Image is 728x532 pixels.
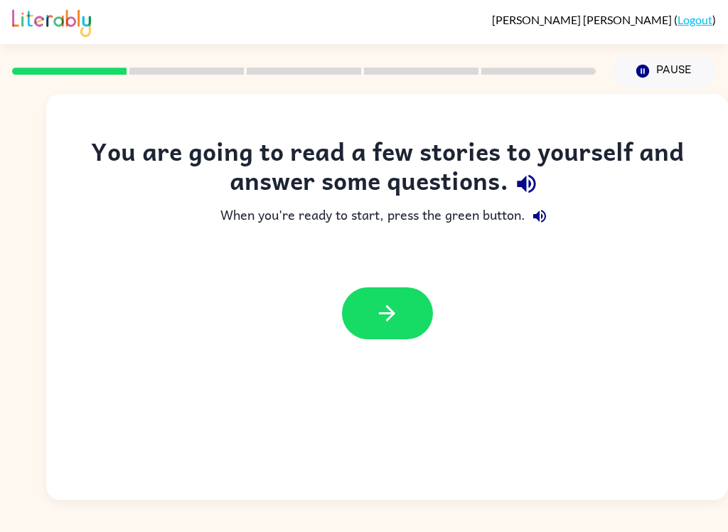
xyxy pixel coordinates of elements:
[12,6,91,37] img: Literably
[75,137,700,202] div: You are going to read a few stories to yourself and answer some questions.
[492,13,716,26] div: ( )
[75,202,700,230] div: When you're ready to start, press the green button.
[613,55,716,87] button: Pause
[492,13,674,26] span: [PERSON_NAME] [PERSON_NAME]
[678,13,712,26] a: Logout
